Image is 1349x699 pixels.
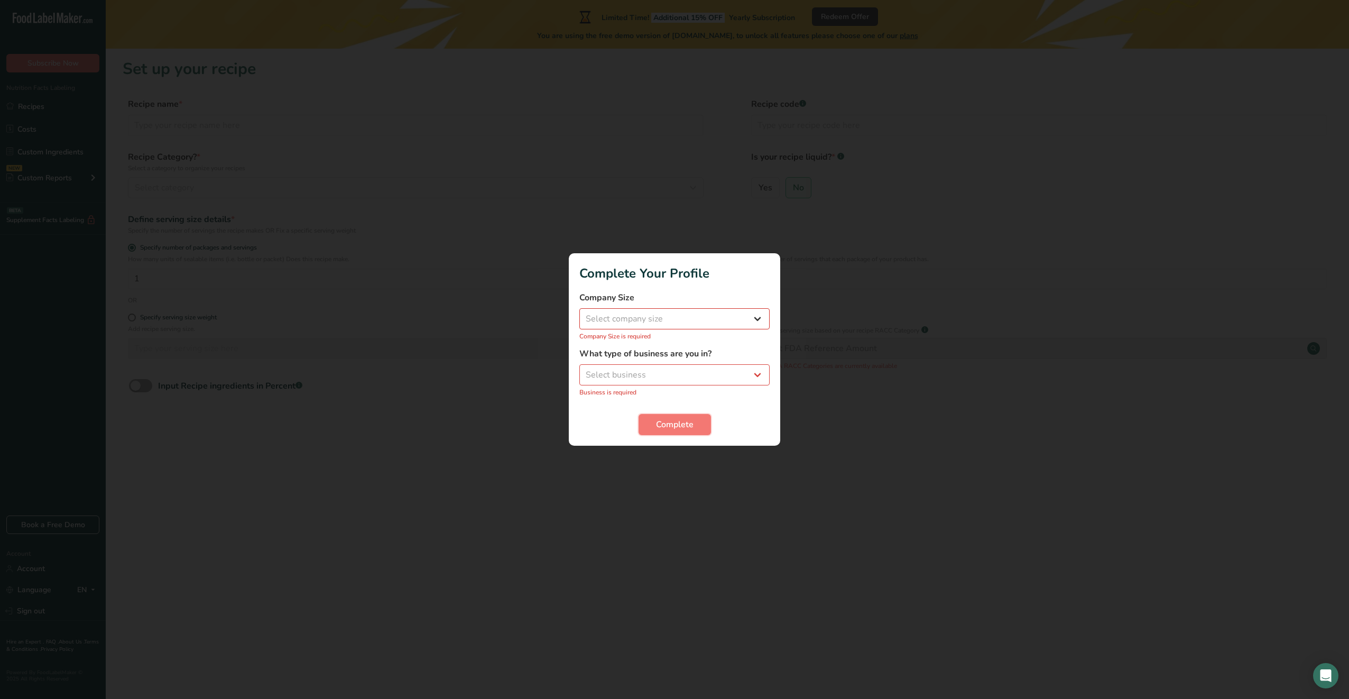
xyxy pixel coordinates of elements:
[656,418,694,431] span: Complete
[579,388,770,397] p: Business is required
[579,347,770,360] label: What type of business are you in?
[579,291,770,304] label: Company Size
[579,332,770,341] p: Company Size is required
[579,264,770,283] h1: Complete Your Profile
[639,414,711,435] button: Complete
[1313,663,1338,688] div: Open Intercom Messenger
